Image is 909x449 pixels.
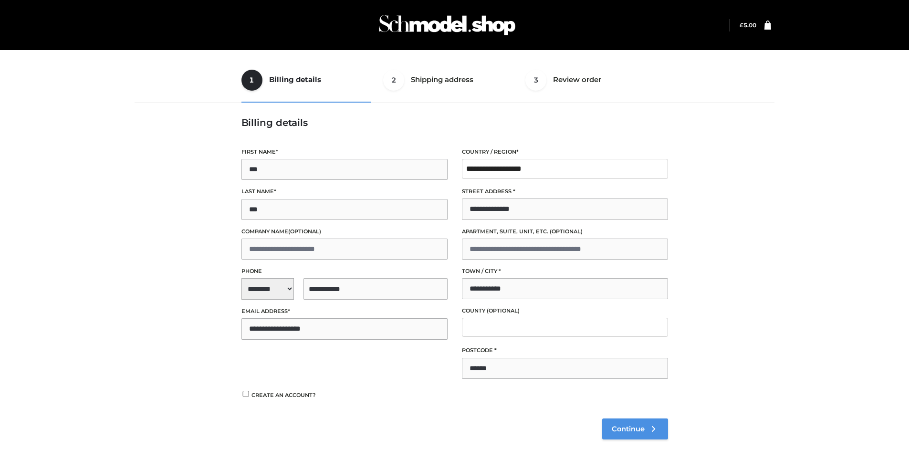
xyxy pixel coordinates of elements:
label: First name [241,147,448,157]
label: Street address [462,187,668,196]
label: Company name [241,227,448,236]
label: Postcode [462,346,668,355]
span: (optional) [550,228,583,235]
label: Apartment, suite, unit, etc. [462,227,668,236]
label: Last name [241,187,448,196]
span: £ [740,21,743,29]
input: Create an account? [241,391,250,397]
label: County [462,306,668,315]
label: Country / Region [462,147,668,157]
label: Town / City [462,267,668,276]
span: Create an account? [251,392,316,398]
a: £5.00 [740,21,756,29]
a: Continue [602,418,668,439]
span: Continue [612,425,645,433]
h3: Billing details [241,117,668,128]
span: (optional) [288,228,321,235]
img: Schmodel Admin 964 [376,6,519,44]
bdi: 5.00 [740,21,756,29]
span: (optional) [487,307,520,314]
label: Email address [241,307,448,316]
label: Phone [241,267,448,276]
